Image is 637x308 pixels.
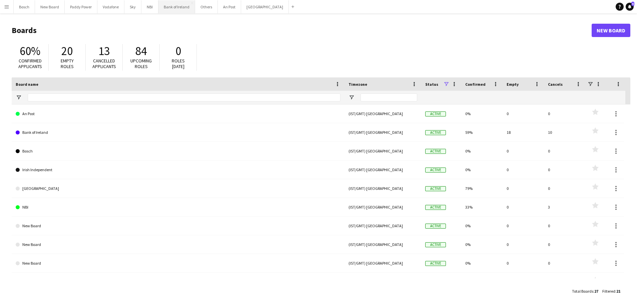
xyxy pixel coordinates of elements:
a: New Board [16,217,341,235]
span: Board name [16,82,38,87]
a: An Post [16,104,341,123]
span: Upcoming roles [130,58,152,69]
span: Active [425,168,446,173]
button: [GEOGRAPHIC_DATA] [241,0,289,13]
span: Total Boards [572,289,593,294]
span: 5 [631,2,634,6]
span: Cancels [548,82,563,87]
div: (IST/GMT) [GEOGRAPHIC_DATA] [345,161,421,179]
div: (IST/GMT) [GEOGRAPHIC_DATA] [345,254,421,272]
div: 0 [503,254,544,272]
a: 5 [626,3,634,11]
span: Empty roles [61,58,74,69]
div: 0% [461,273,503,291]
span: 60% [20,44,40,58]
div: 0% [461,217,503,235]
span: Confirmed applicants [18,58,42,69]
div: (IST/GMT) [GEOGRAPHIC_DATA] [345,273,421,291]
div: 0% [461,235,503,254]
span: 20 [61,44,73,58]
button: Others [195,0,218,13]
a: New Board [16,235,341,254]
button: Sky [124,0,141,13]
span: 84 [135,44,147,58]
span: 27 [594,289,598,294]
span: Active [425,224,446,229]
div: 0 [503,104,544,123]
div: 0 [503,161,544,179]
a: New Board [16,273,341,291]
div: (IST/GMT) [GEOGRAPHIC_DATA] [345,142,421,160]
div: 0 [544,254,585,272]
span: Cancelled applicants [92,58,116,69]
div: : [572,285,598,298]
span: 21 [616,289,620,294]
a: [GEOGRAPHIC_DATA] [16,179,341,198]
input: Board name Filter Input [28,93,341,101]
div: 10 [544,123,585,141]
div: 0 [544,217,585,235]
div: 0 [544,161,585,179]
div: 0 [503,217,544,235]
div: 0% [461,254,503,272]
button: Open Filter Menu [16,94,22,100]
div: 0 [503,179,544,198]
div: 33% [461,198,503,216]
span: Confirmed [465,82,486,87]
div: 0 [503,142,544,160]
div: 0 [503,198,544,216]
div: 0 [544,104,585,123]
button: New Board [35,0,65,13]
span: 13 [98,44,110,58]
span: Roles [DATE] [172,58,185,69]
span: Active [425,242,446,247]
span: Timezone [349,82,367,87]
span: Active [425,186,446,191]
button: NBI [141,0,158,13]
span: Active [425,111,446,116]
a: Irish Independent [16,161,341,179]
div: (IST/GMT) [GEOGRAPHIC_DATA] [345,217,421,235]
div: 0 [544,142,585,160]
div: : [602,285,620,298]
a: New Board [592,24,630,37]
div: 59% [461,123,503,141]
button: Open Filter Menu [349,94,355,100]
span: Active [425,261,446,266]
div: 3 [544,198,585,216]
span: Active [425,149,446,154]
div: 0 [544,179,585,198]
button: Paddy Power [65,0,97,13]
div: 0% [461,142,503,160]
div: 0 [544,235,585,254]
h1: Boards [12,25,592,35]
div: (IST/GMT) [GEOGRAPHIC_DATA] [345,179,421,198]
a: Bosch [16,142,341,161]
div: 0% [461,161,503,179]
input: Timezone Filter Input [361,93,417,101]
span: Active [425,130,446,135]
div: 18 [503,123,544,141]
button: An Post [218,0,241,13]
button: Bank of Ireland [158,0,195,13]
span: Filtered [602,289,615,294]
div: 79% [461,179,503,198]
div: (IST/GMT) [GEOGRAPHIC_DATA] [345,123,421,141]
div: (IST/GMT) [GEOGRAPHIC_DATA] [345,198,421,216]
div: (IST/GMT) [GEOGRAPHIC_DATA] [345,104,421,123]
button: Vodafone [97,0,124,13]
div: 0 [544,273,585,291]
span: 0 [175,44,181,58]
a: NBI [16,198,341,217]
span: Active [425,205,446,210]
button: Bosch [14,0,35,13]
div: 0% [461,104,503,123]
a: Bank of Ireland [16,123,341,142]
span: Empty [507,82,519,87]
span: Status [425,82,438,87]
div: 0 [503,273,544,291]
a: New Board [16,254,341,273]
div: 0 [503,235,544,254]
div: (IST/GMT) [GEOGRAPHIC_DATA] [345,235,421,254]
